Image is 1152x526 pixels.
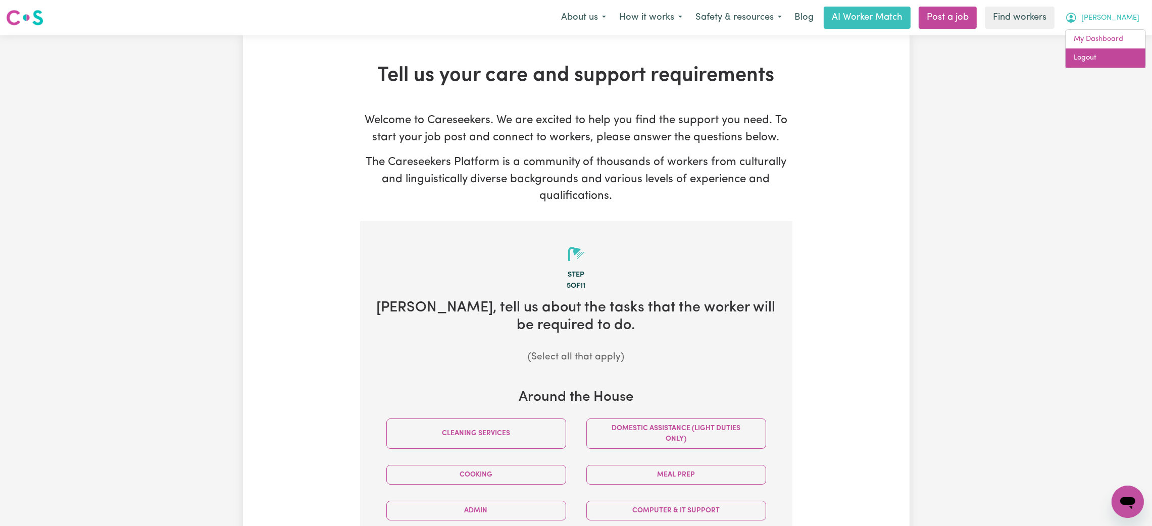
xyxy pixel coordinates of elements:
a: Careseekers logo [6,6,43,29]
div: Step [376,270,776,281]
h2: [PERSON_NAME] , tell us about the tasks that the worker will be required to do. [376,299,776,334]
button: Domestic assistance (light duties only) [586,418,766,449]
button: Safety & resources [689,7,788,28]
img: Careseekers logo [6,9,43,27]
a: My Dashboard [1066,30,1145,49]
h3: Around the House [376,389,776,406]
button: Meal prep [586,465,766,485]
button: About us [555,7,613,28]
button: Cooking [386,465,566,485]
a: Find workers [985,7,1055,29]
p: (Select all that apply) [376,350,776,365]
p: Welcome to Careseekers. We are excited to help you find the support you need. To start your job p... [360,112,792,146]
button: Admin [386,501,566,520]
div: 5 of 11 [376,281,776,292]
div: My Account [1065,29,1146,68]
button: My Account [1059,7,1146,28]
button: Computer & IT Support [586,501,766,520]
button: Cleaning services [386,418,566,449]
a: AI Worker Match [824,7,911,29]
iframe: Button to launch messaging window, conversation in progress [1112,486,1144,518]
a: Logout [1066,48,1145,68]
h1: Tell us your care and support requirements [360,64,792,88]
span: [PERSON_NAME] [1081,13,1139,24]
button: How it works [613,7,689,28]
a: Post a job [919,7,977,29]
p: The Careseekers Platform is a community of thousands of workers from culturally and linguisticall... [360,154,792,205]
a: Blog [788,7,820,29]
